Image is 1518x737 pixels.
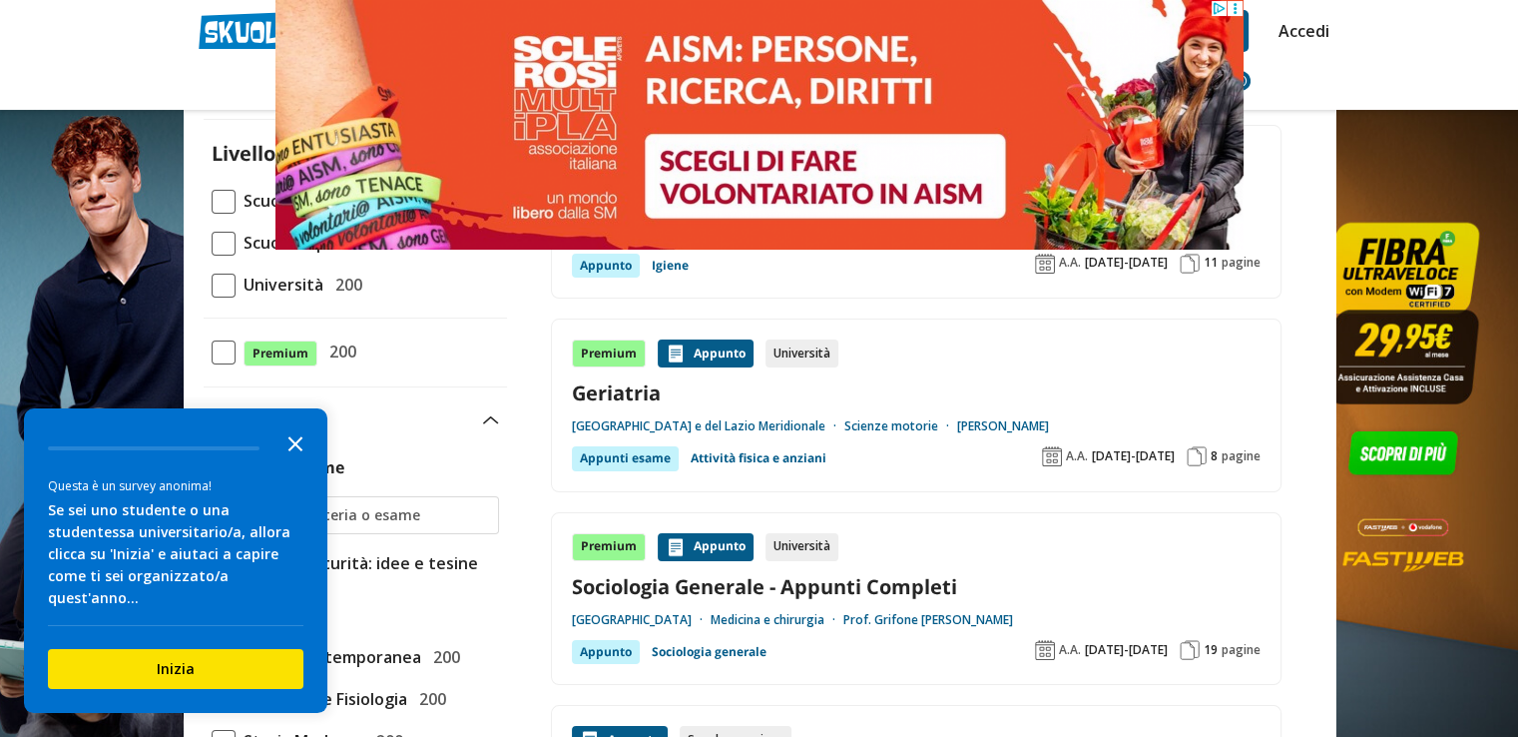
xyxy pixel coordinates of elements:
span: Scuola Media [236,188,344,214]
a: Accedi [1278,10,1320,52]
div: Appunto [658,340,754,368]
img: Pagine [1180,254,1200,274]
span: [DATE]-[DATE] [1085,255,1168,271]
span: Tesina maturità: idee e tesine svolte [236,550,499,602]
span: 19 [1204,642,1218,658]
a: Scienze motorie [844,418,957,434]
span: 11 [1204,255,1218,271]
a: [PERSON_NAME] [957,418,1049,434]
span: Scuola Superiore [236,230,374,256]
span: 200 [292,407,325,434]
span: 200 [411,686,446,712]
a: Sociologia Generale - Appunti Completi [572,573,1261,600]
span: pagine [1222,255,1261,271]
img: Apri e chiudi sezione [483,416,499,424]
div: Questa è un survey anonima! [48,476,303,495]
span: A.A. [1066,448,1088,464]
span: Premium [244,341,317,367]
div: Appunto [658,533,754,561]
img: Appunti contenuto [666,537,686,557]
a: Igiene [652,254,689,278]
div: Università [765,340,838,368]
span: 200 [425,644,460,670]
img: Pagine [1180,640,1200,660]
a: Geriatria [572,379,1261,406]
span: pagine [1222,448,1261,464]
a: [GEOGRAPHIC_DATA] [572,612,711,628]
span: 200 [327,272,362,298]
span: 8 [1211,448,1218,464]
label: Livello [212,140,275,167]
a: Prof. Grifone [PERSON_NAME] [843,612,1013,628]
span: Università [236,272,323,298]
a: Medicina e chirurgia [711,612,843,628]
div: Premium [572,340,646,368]
button: Inizia [48,649,303,689]
span: [DATE]-[DATE] [1085,642,1168,658]
img: Anno accademico [1035,640,1055,660]
img: Anno accademico [1035,254,1055,274]
span: Storia Contemporanea [236,644,421,670]
div: Premium [572,533,646,561]
span: A.A. [1059,642,1081,658]
span: [DATE]-[DATE] [1092,448,1175,464]
button: Close the survey [275,422,315,462]
input: Ricerca materia o esame [247,505,489,525]
span: A.A. [1059,255,1081,271]
a: Sociologia generale [652,640,766,664]
div: Se sei uno studente o una studentessa universitario/a, allora clicca su 'Inizia' e aiutaci a capi... [48,499,303,609]
div: Università [765,533,838,561]
span: pagine [1222,642,1261,658]
div: Appunto [572,254,640,278]
span: 200 [321,339,356,365]
div: Appunti esame [572,446,679,470]
a: [GEOGRAPHIC_DATA] e del Lazio Meridionale [572,418,844,434]
div: Survey [24,408,327,713]
img: Pagine [1187,446,1207,466]
div: Appunto [572,640,640,664]
label: Appunti [212,407,325,434]
a: Attività fisica e anziani [691,446,826,470]
img: Anno accademico [1042,446,1062,466]
img: Appunti contenuto [666,344,686,364]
